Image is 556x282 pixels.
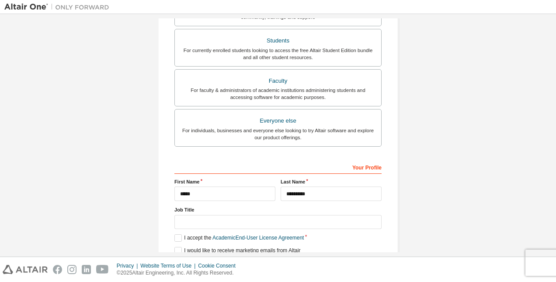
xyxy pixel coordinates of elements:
[174,160,382,174] div: Your Profile
[180,75,376,87] div: Faculty
[140,262,198,269] div: Website Terms of Use
[117,262,140,269] div: Privacy
[3,265,48,274] img: altair_logo.svg
[53,265,62,274] img: facebook.svg
[180,35,376,47] div: Students
[198,262,240,269] div: Cookie Consent
[67,265,76,274] img: instagram.svg
[212,235,304,241] a: Academic End-User License Agreement
[180,115,376,127] div: Everyone else
[281,178,382,185] label: Last Name
[174,247,300,254] label: I would like to receive marketing emails from Altair
[4,3,114,11] img: Altair One
[180,127,376,141] div: For individuals, businesses and everyone else looking to try Altair software and explore our prod...
[174,178,275,185] label: First Name
[82,265,91,274] img: linkedin.svg
[180,87,376,101] div: For faculty & administrators of academic institutions administering students and accessing softwa...
[96,265,109,274] img: youtube.svg
[174,206,382,213] label: Job Title
[117,269,241,277] p: © 2025 Altair Engineering, Inc. All Rights Reserved.
[174,234,304,242] label: I accept the
[180,47,376,61] div: For currently enrolled students looking to access the free Altair Student Edition bundle and all ...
